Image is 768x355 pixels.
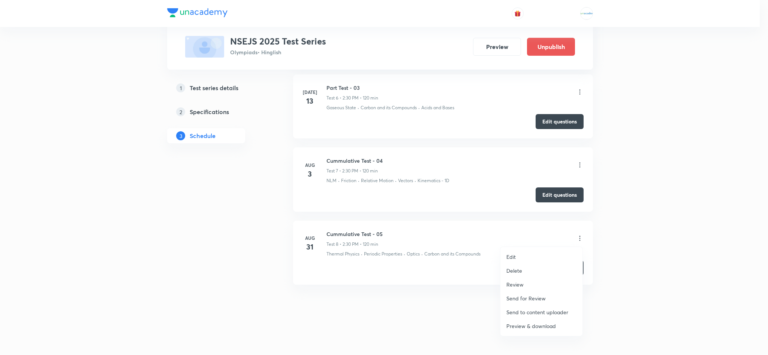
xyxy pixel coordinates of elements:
[506,253,516,261] p: Edit
[506,281,524,288] p: Review
[506,322,556,330] p: Preview & download
[506,308,568,316] p: Send to content uploader
[506,294,546,302] p: Send for Review
[506,267,522,275] p: Delete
